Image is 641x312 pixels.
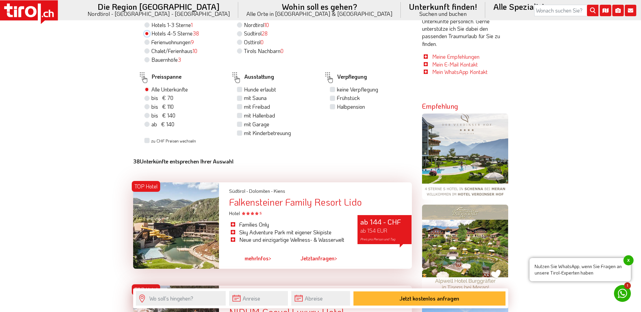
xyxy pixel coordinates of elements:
span: x [623,255,634,265]
span: 9 [191,38,194,46]
label: Alle Unterkünfte [151,86,188,93]
label: Frühstück [337,94,360,102]
label: Chalet/Ferienhaus [151,47,197,55]
label: mit Freibad [244,103,270,110]
a: Mein E-Mail Kontakt [432,61,478,68]
span: 10 [264,21,269,28]
small: Alle Orte in [GEOGRAPHIC_DATA] & [GEOGRAPHIC_DATA] [246,11,393,17]
div: Falkensteiner Family Resort Lido [229,197,412,207]
label: mit Garage [244,121,269,128]
label: Tirols Nachbarn [244,47,283,55]
span: 38 [193,30,199,37]
b: 38 [133,158,140,165]
a: Jetztanfragen> [300,251,337,266]
span: 1 [191,21,193,28]
li: Neue und einzigartige Wellness- & Wasserwelt [229,236,347,243]
label: Halbpension [337,103,365,110]
i: Fotogalerie [612,5,624,16]
label: Hotels 4-5 Sterne [151,30,199,37]
span: 1 [624,282,631,289]
i: Kontakt [625,5,636,16]
span: 0 [280,47,283,54]
b: Unterkünfte entsprechen Ihrer Auswahl [133,158,233,165]
span: 0 [261,38,264,46]
input: Anreise [229,291,288,306]
span: Dolomiten - [249,188,273,194]
span: Jetzt [300,255,312,262]
label: mit Hallenbad [244,112,275,119]
span: Preis pro Person und Tag [360,237,395,241]
label: Bauernhöfe [151,56,181,63]
span: > [335,255,337,262]
label: Hunde erlaubt [244,86,276,93]
label: Ausstattung [231,70,274,85]
a: Meine Empfehlungen [432,53,479,60]
span: bis € 140 [151,112,175,119]
a: 1 Nutzen Sie WhatsApp, wenn Sie Fragen an unsere Tirol-Experten habenx [614,285,631,302]
span: > [269,255,271,262]
i: Karte öffnen [600,5,611,16]
div: ab 144 - CHF [358,215,412,244]
span: Hotel [229,210,262,216]
span: ab € 140 [151,121,174,128]
span: Nutzen Sie WhatsApp, wenn Sie Fragen an unsere Tirol-Experten haben [529,258,631,281]
div: TOP Hotel [132,284,160,295]
button: Jetzt kostenlos anfragen [353,291,506,306]
span: Kiens [274,188,285,194]
img: burggraefler.jpg [422,205,508,291]
small: Nordtirol - [GEOGRAPHIC_DATA] - [GEOGRAPHIC_DATA] [88,11,230,17]
span: 28 [262,30,268,37]
label: Südtirol [244,30,268,37]
span: ab 154 EUR [360,227,387,234]
label: zu CHF Preisen wechseln [151,138,196,144]
label: Ferienwohnungen [151,38,194,46]
span: 3 [178,56,181,63]
span: Südtirol - [229,188,248,194]
label: Osttirol [244,38,264,46]
span: bis € 110 [151,103,174,110]
label: mit Sauna [244,94,267,102]
input: Abreise [291,291,350,306]
sup: S [260,211,262,215]
input: Wonach suchen Sie? [534,5,598,16]
label: Verpflegung [324,70,367,85]
a: Mein WhatsApp Kontakt [432,68,488,75]
span: mehr [245,255,256,262]
img: verdinserhof.png [422,113,508,200]
span: bis € 70 [151,94,173,101]
label: Preisspanne [138,70,181,85]
label: mit Kinderbetreuung [244,129,291,137]
small: Suchen und buchen [409,11,477,17]
strong: Empfehlung [422,102,458,110]
span: 10 [193,47,197,54]
a: mehrInfos> [245,251,271,266]
input: Wo soll's hingehen? [136,291,226,306]
label: keine Verpflegung [337,86,378,93]
li: Families Only [229,221,347,228]
li: Sky Adventure Park mit eigener Skipiste [229,229,347,236]
div: TOP Hotel [132,181,160,192]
